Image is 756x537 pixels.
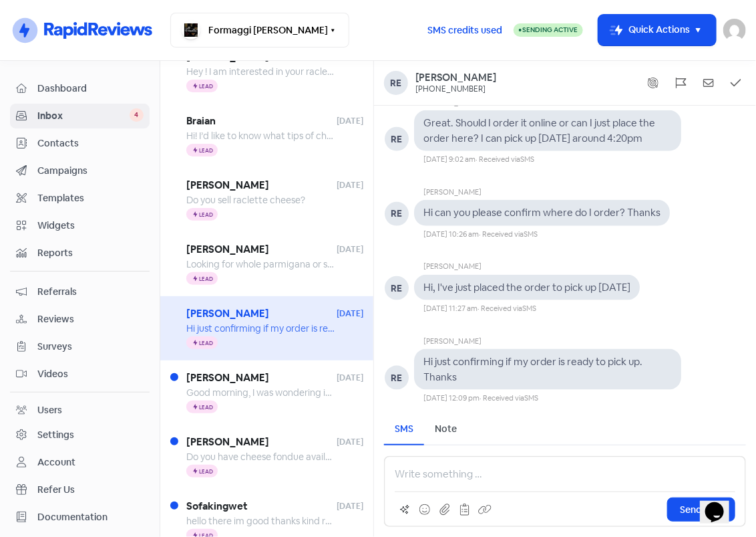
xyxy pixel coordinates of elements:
div: SMS [395,422,413,436]
img: User [723,19,746,41]
div: [PERSON_NAME] [423,187,670,201]
span: 4 [130,108,144,122]
span: SMS [524,393,538,403]
span: Reviews [37,312,144,326]
a: Dashboard [10,76,150,101]
div: · Received via [480,393,538,404]
span: [DATE] [337,179,363,191]
span: Lead [199,212,213,217]
span: [PERSON_NAME] [186,435,337,450]
div: Re [384,71,408,95]
a: Contacts [10,131,150,156]
a: Settings [10,423,150,447]
div: RE [385,202,409,226]
span: Campaigns [37,164,144,178]
div: [DATE] 10:26 am [423,229,479,240]
span: Do you have cheese fondue available for pick up [DATE]? Thanks [PERSON_NAME] [186,451,538,463]
a: Referrals [10,280,150,304]
span: Hi! I’d like to know what tips of cheese the French selection has. Thank you! [186,130,502,142]
a: Users [10,398,150,423]
span: SMS [522,304,536,313]
span: SMS credits used [427,23,502,37]
button: Mark as closed [726,73,746,93]
div: [PERSON_NAME] [423,336,681,350]
div: [DATE] 9:02 am [423,154,476,165]
span: [DATE] [337,308,363,320]
div: · Received via [476,154,534,165]
a: Templates [10,186,150,211]
span: Send SMS [680,503,723,517]
span: Lead [199,469,213,474]
span: [DATE] [337,500,363,512]
span: Lead [199,84,213,89]
a: Reviews [10,307,150,332]
span: [PERSON_NAME] [186,306,337,322]
button: Send SMS [667,498,735,522]
pre: Great. Should I order it online or can I just place the order here? I can pick up [DATE] around 4... [423,116,657,144]
span: [PERSON_NAME] [186,242,337,257]
div: RE [385,276,409,300]
span: Sending Active [523,25,578,34]
div: [DATE] 11:27 am [423,303,478,314]
button: Quick Actions [598,15,717,46]
span: Referrals [37,285,144,299]
button: Mark as unread [699,73,719,93]
span: [DATE] [337,115,363,127]
span: Lead [199,276,213,282]
pre: Hi just confirming if my order is ready to pick up. Thanks [423,355,644,383]
a: Campaigns [10,158,150,183]
span: hello there im good thanks kind regards, im texting you looking for some bolos. sorry i dont have... [186,515,632,527]
span: [PERSON_NAME] [186,178,337,193]
div: [PERSON_NAME] [423,261,640,275]
span: Hi just confirming if my order is ready to pick up. Thanks [186,322,423,334]
span: Documentation [37,510,144,524]
a: Reports [10,241,150,265]
span: Good morning, I was wondering if it’s possible to place an order online and pick up in store? Tha... [186,387,618,399]
a: [PERSON_NAME] [415,71,496,84]
div: [PHONE_NUMBER] [415,84,486,95]
span: Lead [199,148,213,153]
span: Templates [37,191,144,205]
span: Surveys [37,340,144,354]
span: Widgets [37,219,144,233]
pre: Hi, I've just placed the order to pick up [DATE] [423,281,630,294]
button: Flag conversation [671,73,691,93]
a: Surveys [10,334,150,359]
span: [PERSON_NAME] [186,370,337,386]
div: · Received via [478,303,536,314]
a: SMS credits used [416,23,514,35]
iframe: chat widget [700,484,743,524]
div: · Received via [479,229,538,240]
span: [DATE] [337,436,363,448]
div: Users [37,403,62,417]
span: SMS [520,154,534,164]
span: Refer Us [37,483,144,497]
div: [DATE] 12:09 pm [423,393,480,404]
span: Dashboard [37,82,144,96]
a: Refer Us [10,477,150,502]
a: Inbox 4 [10,104,150,128]
span: SMS [524,229,538,239]
div: RE [385,127,409,151]
div: Account [37,455,75,469]
span: Reports [37,246,144,260]
button: Formaggi [PERSON_NAME] [170,13,349,48]
div: RE [385,366,409,390]
span: Inbox [37,109,130,123]
span: [DATE] [337,372,363,384]
button: Show system messages [643,73,663,93]
span: Lead [199,405,213,410]
span: Videos [37,367,144,381]
span: Contacts [37,136,144,150]
a: Sending Active [514,23,583,38]
span: [DATE] [337,243,363,255]
span: Do you sell raclette cheese? [186,194,305,206]
span: Braian [186,114,337,129]
span: Sofakingwet [186,499,337,514]
span: Lead [199,340,213,346]
a: Account [10,450,150,475]
a: Videos [10,362,150,387]
a: Documentation [10,505,150,530]
pre: Hi can you please confirm where do I order? Thanks [423,206,660,219]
